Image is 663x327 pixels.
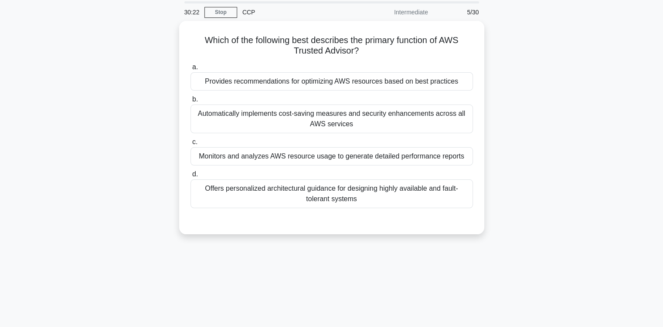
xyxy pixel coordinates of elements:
[190,35,474,57] h5: Which of the following best describes the primary function of AWS Trusted Advisor?
[357,3,433,21] div: Intermediate
[192,95,198,103] span: b.
[190,147,473,165] div: Monitors and analyzes AWS resource usage to generate detailed performance reports
[192,138,197,145] span: c.
[190,179,473,208] div: Offers personalized architectural guidance for designing highly available and fault-tolerant systems
[192,63,198,71] span: a.
[192,170,198,178] span: d.
[190,72,473,91] div: Provides recommendations for optimizing AWS resources based on best practices
[237,3,357,21] div: CCP
[204,7,237,18] a: Stop
[190,105,473,133] div: Automatically implements cost-saving measures and security enhancements across all AWS services
[179,3,204,21] div: 30:22
[433,3,484,21] div: 5/30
